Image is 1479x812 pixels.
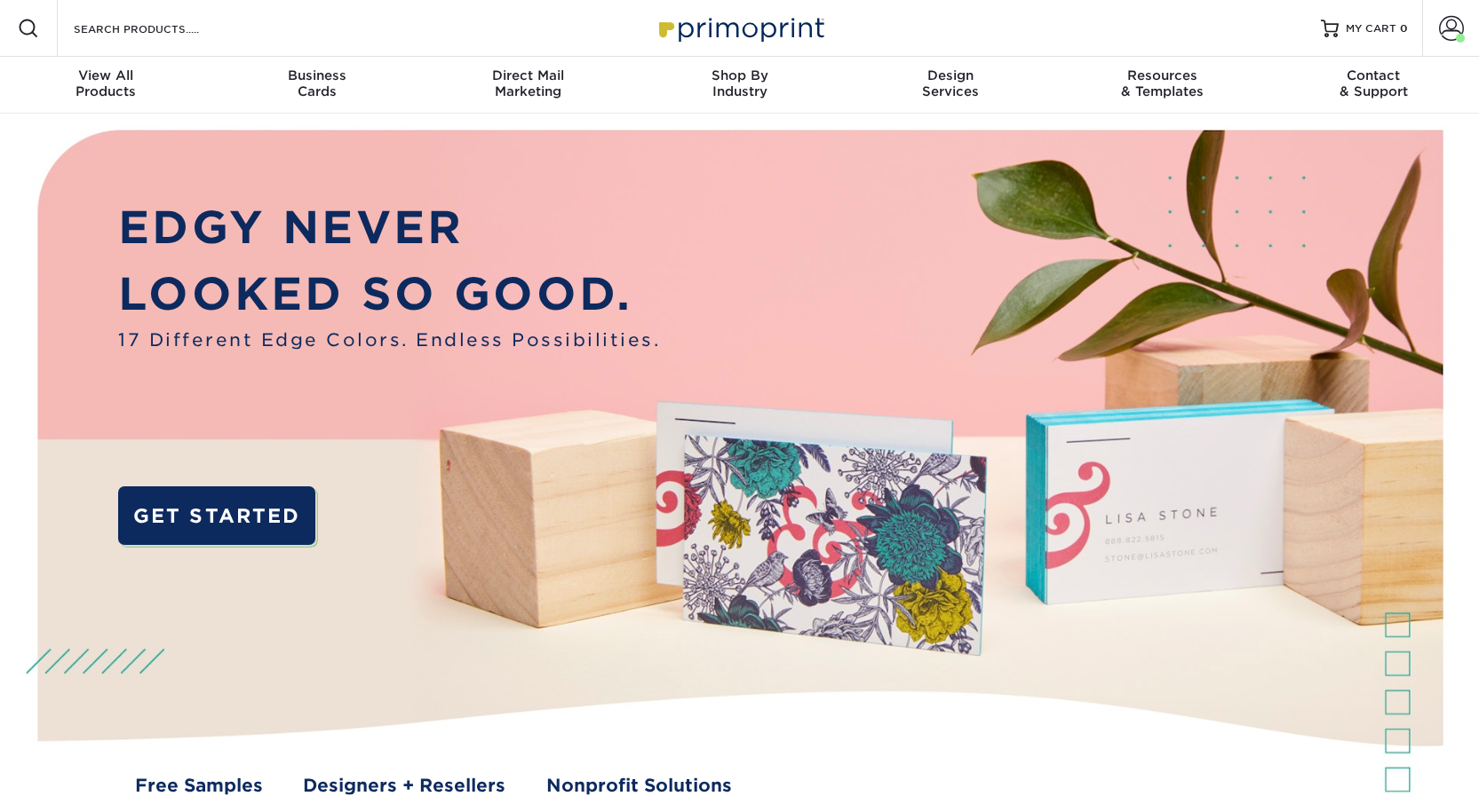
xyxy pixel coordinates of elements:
a: BusinessCards [211,57,423,114]
a: Nonprofit Solutions [546,773,732,800]
a: Shop ByIndustry [634,57,846,114]
span: Design [845,67,1056,83]
span: Business [211,67,423,83]
span: MY CART [1346,21,1396,36]
input: SEARCH PRODUCTS..... [72,18,245,39]
a: Designers + Resellers [303,773,505,800]
span: Resources [1056,67,1268,83]
div: Marketing [423,67,634,99]
p: LOOKED SO GOOD. [118,261,660,327]
span: Shop By [634,67,846,83]
img: Primoprint [651,9,829,47]
a: Free Samples [135,773,263,800]
a: DesignServices [845,57,1056,114]
p: EDGY NEVER [118,194,660,261]
div: Cards [211,67,423,99]
div: Industry [634,67,846,99]
a: GET STARTED [118,486,315,545]
div: & Support [1268,67,1479,99]
a: Contact& Support [1268,57,1479,114]
span: Contact [1268,67,1479,83]
div: Services [845,67,1056,99]
span: Direct Mail [423,67,634,83]
a: Resources& Templates [1056,57,1268,114]
span: 17 Different Edge Colors. Endless Possibilities. [118,327,660,354]
span: 0 [1400,22,1408,35]
a: Direct MailMarketing [423,57,634,114]
div: & Templates [1056,67,1268,99]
